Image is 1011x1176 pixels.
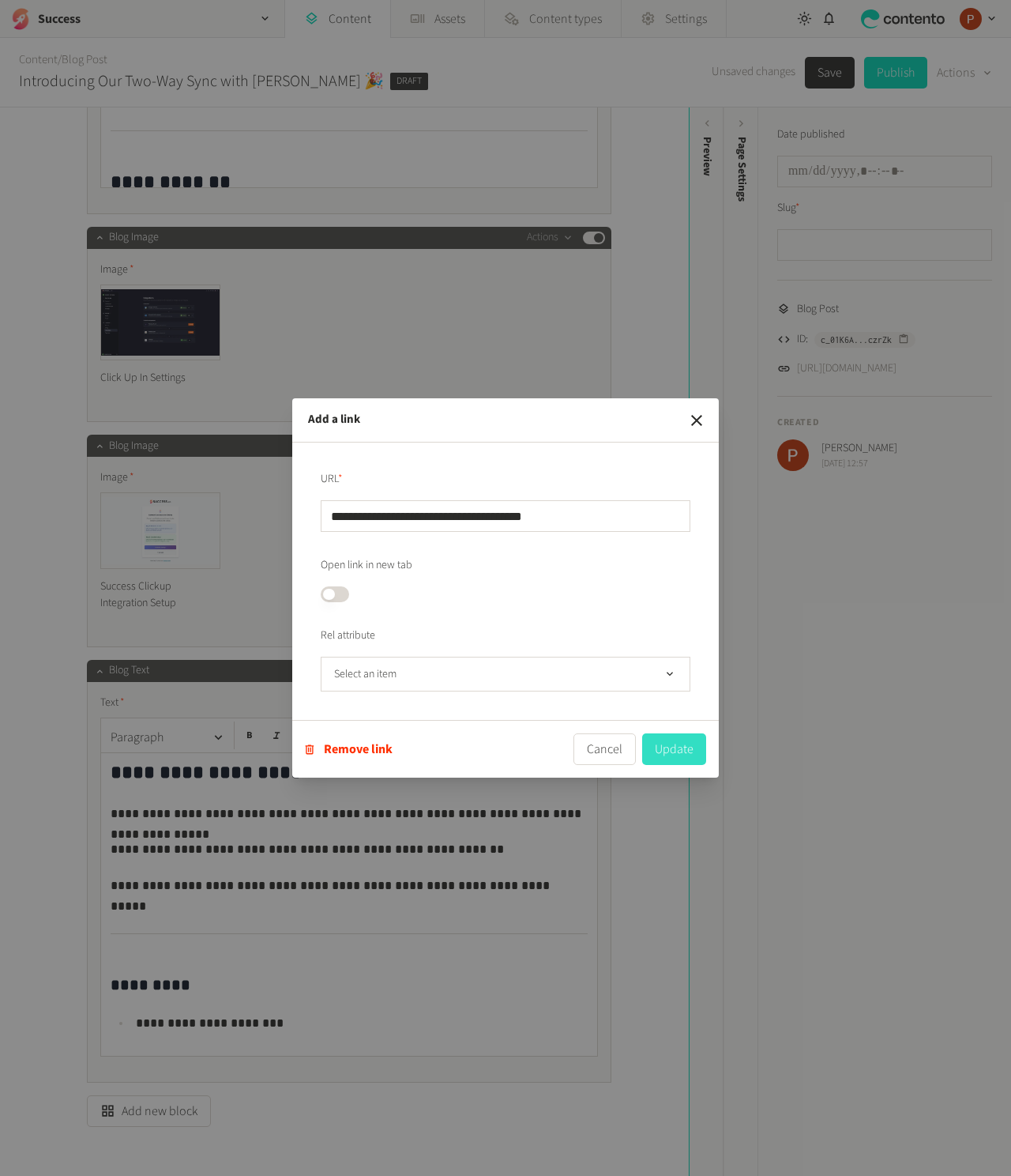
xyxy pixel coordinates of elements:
[308,411,360,429] h2: Add a link
[321,657,690,692] button: Select an item
[642,733,706,765] button: Update
[321,557,412,574] label: Open link in new tab
[573,733,636,765] button: Cancel
[321,471,343,488] label: URL
[305,733,393,765] button: Remove link
[321,628,375,644] label: Rel attribute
